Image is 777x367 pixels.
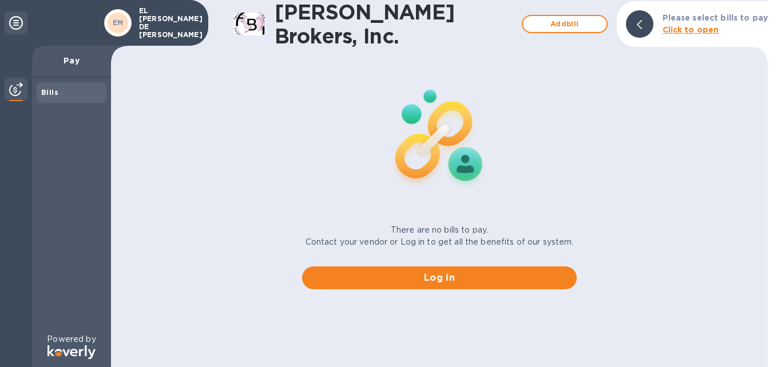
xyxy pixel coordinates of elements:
img: Logo [47,345,96,359]
button: Log in [302,266,577,289]
button: Addbill [522,15,608,33]
b: Bills [41,88,58,97]
p: EL [PERSON_NAME] DE [PERSON_NAME] [139,7,196,39]
p: Powered by [47,333,96,345]
b: Click to open [663,25,719,34]
p: There are no bills to pay. Contact your vendor or Log in to get all the benefits of our system. [306,224,574,248]
b: Please select bills to pay [663,13,768,22]
p: Pay [41,55,102,66]
span: Add bill [532,17,597,31]
span: Log in [311,271,568,285]
b: EM [113,18,124,27]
